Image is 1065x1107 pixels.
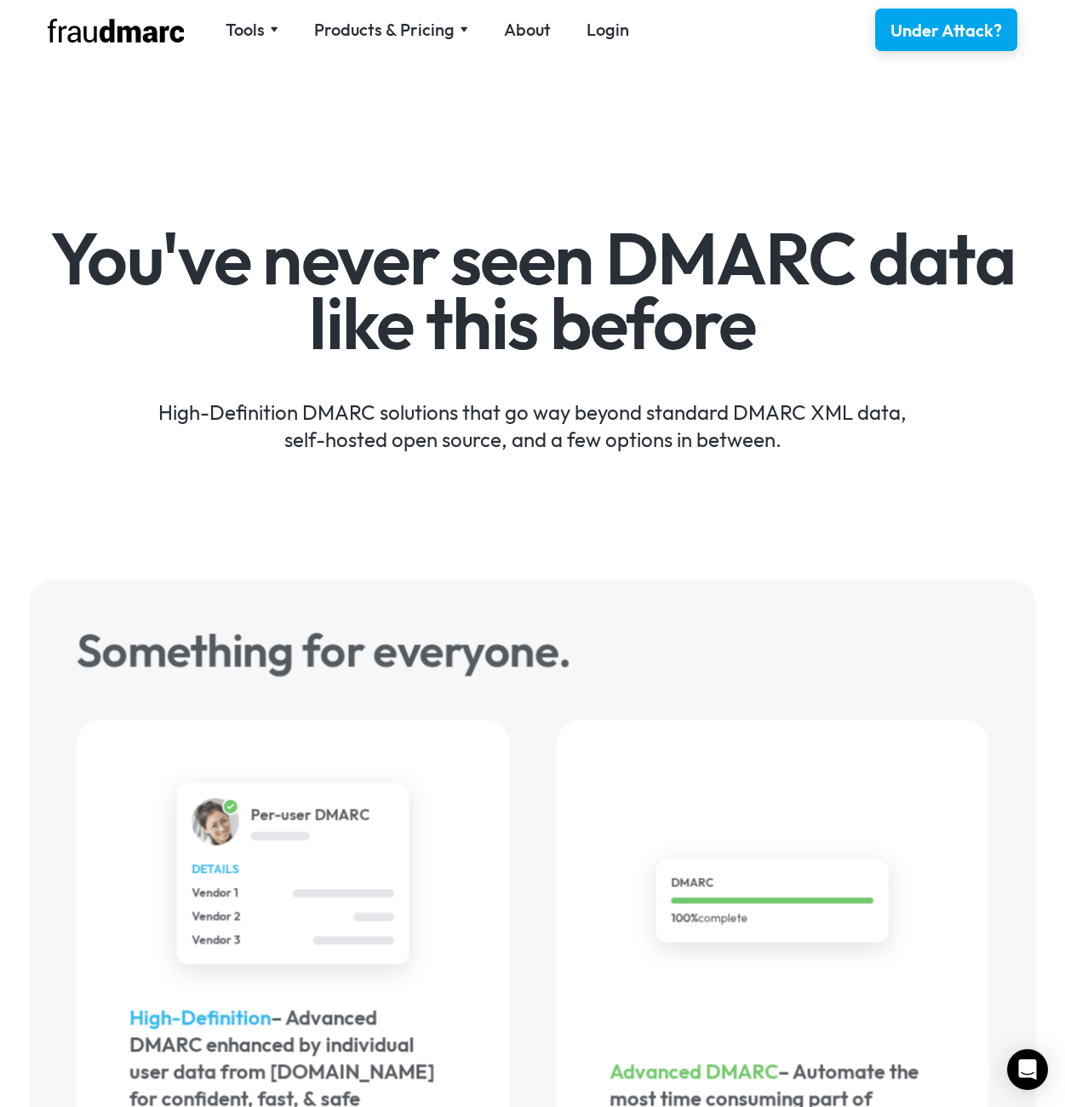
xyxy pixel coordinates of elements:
div: Tools [226,18,278,42]
a: Under Attack? [875,9,1017,51]
div: DMARC [672,875,873,892]
div: Tools [226,18,265,42]
div: Vendor 1 [192,884,293,902]
div: details [192,861,393,879]
h3: Something for everyone. [77,628,989,673]
div: Vendor 2 [192,908,353,926]
div: complete [672,909,873,927]
div: Products & Pricing [314,18,455,42]
a: About [504,18,551,42]
h1: You've never seen DMARC data like this before [38,227,1027,355]
a: Login [587,18,629,42]
div: Vendor 3 [192,932,312,949]
div: Per-user DMARC [250,804,369,826]
span: Advanced DMARC [610,1058,778,1084]
div: High-Definition DMARC solutions that go way beyond standard DMARC XML data, self-hosted open sour... [38,373,1027,453]
strong: 100% [672,910,699,926]
span: High-Definition [129,1005,271,1030]
div: Under Attack? [890,19,1002,43]
div: Products & Pricing [314,18,468,42]
div: Open Intercom Messenger [1007,1049,1048,1090]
